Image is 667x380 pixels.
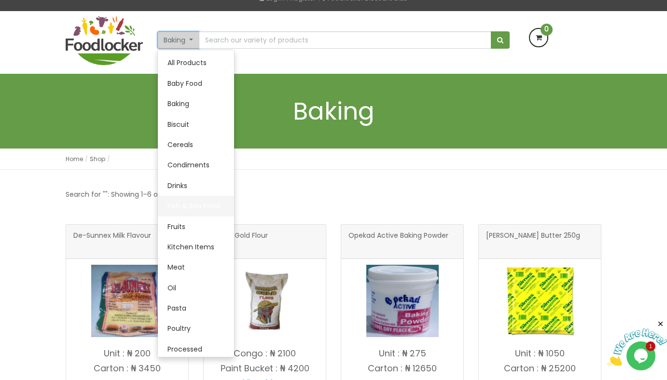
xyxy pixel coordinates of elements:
a: Home [66,155,83,163]
a: Fruits [158,217,234,237]
a: Meat [158,257,234,277]
img: Mama Gold Flour [229,265,301,337]
a: All Products [158,53,234,73]
img: De-Sunnex Milk Flavour [91,265,164,337]
iframe: chat widget [607,320,667,366]
p: Unit : ₦ 275 [341,349,463,358]
a: Baking [158,94,234,114]
p: Search for "": Showing 1–6 of 6 results [66,189,191,200]
a: Biscuit [158,114,234,135]
span: [PERSON_NAME] Butter 250g [486,232,580,251]
a: Processed [158,339,234,359]
span: De-Sunnex Milk Flavour [73,232,151,251]
h1: Baking [66,98,601,124]
p: Carton : ₦ 3450 [66,364,188,373]
p: Unit : ₦ 200 [66,349,188,358]
p: Carton : ₦ 25200 [479,364,601,373]
a: Pasta [158,298,234,318]
input: Search our variety of products [199,31,491,49]
a: Cereals [158,135,234,155]
a: Drinks [158,176,234,196]
a: Poultry [158,318,234,339]
a: Baby Food [158,73,234,94]
span: Opekad Active Baking Powder [348,232,448,251]
span: Mama Gold Flour [211,232,268,251]
span: 0 [541,24,553,36]
button: Baking [157,31,199,49]
a: Condiments [158,155,234,175]
img: FoodLocker [66,16,143,65]
p: Congo : ₦ 2100 [204,349,326,358]
p: Carton : ₦ 12650 [341,364,463,373]
a: Kitchen Items [158,237,234,257]
img: Simas Butter 250g [504,265,576,337]
a: Fish & Sea Food [158,196,234,216]
a: Oil [158,278,234,298]
img: Opekad Active Baking Powder [366,265,439,337]
a: Shop [90,155,105,163]
p: Unit : ₦ 1050 [479,349,601,358]
p: Paint Bucket : ₦ 4200 [204,364,326,373]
